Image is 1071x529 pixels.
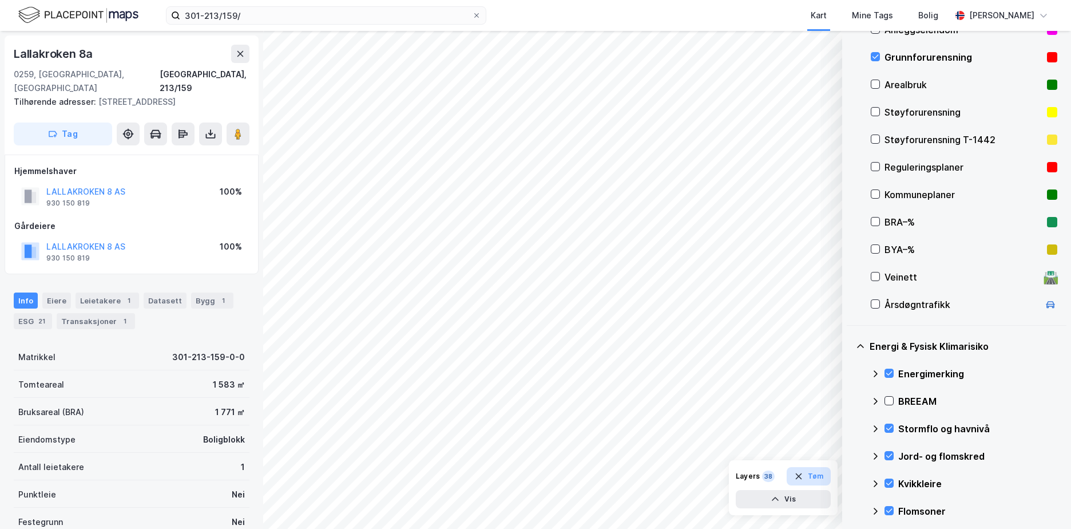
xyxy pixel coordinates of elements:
[884,105,1042,119] div: Støyforurensning
[215,405,245,419] div: 1 771 ㎡
[884,78,1042,92] div: Arealbruk
[14,45,95,63] div: Lallakroken 8a
[46,254,90,263] div: 930 150 819
[898,422,1057,436] div: Stormflo og havnivå
[36,315,47,327] div: 21
[18,488,56,502] div: Punktleie
[213,378,245,392] div: 1 583 ㎡
[898,367,1057,381] div: Energimerking
[18,515,63,529] div: Festegrunn
[18,5,138,25] img: logo.f888ab2527a4732fd821a326f86c7f29.svg
[57,313,135,329] div: Transaksjoner
[811,9,827,22] div: Kart
[1014,474,1071,529] iframe: Chat Widget
[14,313,52,329] div: ESG
[736,472,760,481] div: Layers
[884,270,1039,284] div: Veinett
[18,460,84,474] div: Antall leietakere
[14,164,249,178] div: Hjemmelshaver
[220,185,242,199] div: 100%
[884,133,1042,147] div: Støyforurensning T-1442
[898,449,1057,463] div: Jord- og flomskred
[884,298,1039,311] div: Årsdøgntrafikk
[18,433,76,447] div: Eiendomstype
[898,504,1057,518] div: Flomsoner
[76,293,139,309] div: Leietakere
[18,405,84,419] div: Bruksareal (BRA)
[898,477,1057,491] div: Kvikkleire
[969,9,1034,22] div: [PERSON_NAME]
[172,350,245,364] div: 301-213-159-0-0
[18,350,55,364] div: Matrikkel
[14,95,240,109] div: [STREET_ADDRESS]
[14,293,38,309] div: Info
[217,295,229,306] div: 1
[180,7,472,24] input: Søk på adresse, matrikkel, gårdeiere, leietakere eller personer
[14,219,249,233] div: Gårdeiere
[123,295,134,306] div: 1
[18,378,64,392] div: Tomteareal
[232,515,245,529] div: Nei
[119,315,130,327] div: 1
[46,199,90,208] div: 930 150 819
[870,339,1057,353] div: Energi & Fysisk Klimarisiko
[852,9,893,22] div: Mine Tags
[884,160,1042,174] div: Reguleringsplaner
[14,68,160,95] div: 0259, [GEOGRAPHIC_DATA], [GEOGRAPHIC_DATA]
[160,68,249,95] div: [GEOGRAPHIC_DATA], 213/159
[42,293,71,309] div: Eiere
[898,394,1057,408] div: BREEAM
[191,293,233,309] div: Bygg
[787,467,831,485] button: Tøm
[762,471,775,482] div: 38
[884,243,1042,256] div: BYA–%
[14,123,112,145] button: Tag
[1043,270,1058,285] div: 🛣️
[241,460,245,474] div: 1
[14,97,98,106] span: Tilhørende adresser:
[144,293,187,309] div: Datasett
[884,50,1042,64] div: Grunnforurensning
[203,433,245,447] div: Boligblokk
[220,240,242,254] div: 100%
[232,488,245,502] div: Nei
[884,188,1042,202] div: Kommuneplaner
[884,215,1042,229] div: BRA–%
[736,490,831,508] button: Vis
[918,9,938,22] div: Bolig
